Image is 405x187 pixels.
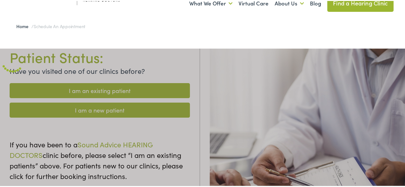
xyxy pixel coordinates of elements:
[16,22,85,28] span: /
[16,22,31,28] a: Home
[34,22,85,28] span: Schedule an Appointment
